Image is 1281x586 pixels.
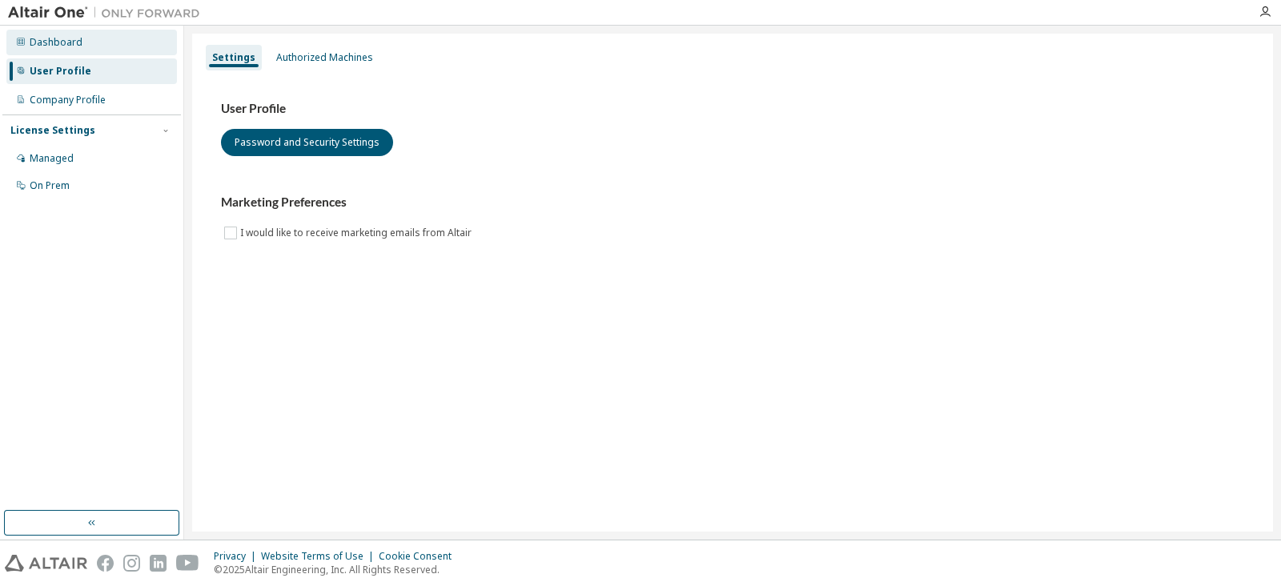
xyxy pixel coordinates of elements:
h3: User Profile [221,101,1244,117]
div: Privacy [214,550,261,563]
img: youtube.svg [176,555,199,572]
img: altair_logo.svg [5,555,87,572]
img: facebook.svg [97,555,114,572]
button: Password and Security Settings [221,129,393,156]
div: Managed [30,152,74,165]
div: License Settings [10,124,95,137]
div: On Prem [30,179,70,192]
p: © 2025 Altair Engineering, Inc. All Rights Reserved. [214,563,461,576]
div: Cookie Consent [379,550,461,563]
div: Website Terms of Use [261,550,379,563]
div: User Profile [30,65,91,78]
h3: Marketing Preferences [221,195,1244,211]
img: linkedin.svg [150,555,167,572]
div: Dashboard [30,36,82,49]
img: Altair One [8,5,208,21]
div: Company Profile [30,94,106,106]
div: Settings [212,51,255,64]
label: I would like to receive marketing emails from Altair [240,223,475,243]
div: Authorized Machines [276,51,373,64]
img: instagram.svg [123,555,140,572]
